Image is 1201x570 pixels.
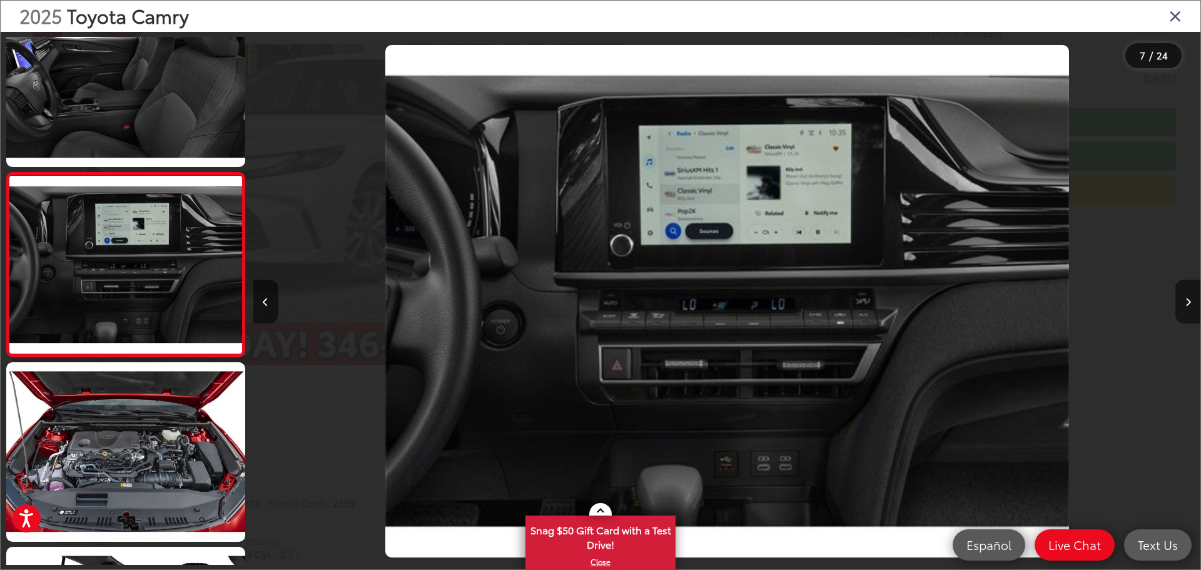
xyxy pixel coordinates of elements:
button: Next image [1175,280,1200,323]
span: 2025 [19,2,62,29]
button: Previous image [253,280,278,323]
a: Español [953,529,1025,561]
span: / [1148,51,1154,60]
a: Live Chat [1035,529,1115,561]
div: 2025 Toyota Camry LE 6 [253,45,1200,558]
i: Close gallery [1169,8,1182,24]
span: Snag $50 Gift Card with a Test Drive! [527,517,674,555]
img: 2025 Toyota Camry LE [385,45,1069,558]
span: Live Chat [1042,537,1107,552]
span: Español [960,537,1018,552]
img: 2025 Toyota Camry LE [7,176,244,354]
span: 24 [1157,48,1168,62]
span: 7 [1140,48,1145,62]
img: 2025 Toyota Camry LE [4,360,247,543]
span: Text Us [1132,537,1184,552]
a: Text Us [1124,529,1192,561]
span: Toyota Camry [67,2,189,29]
